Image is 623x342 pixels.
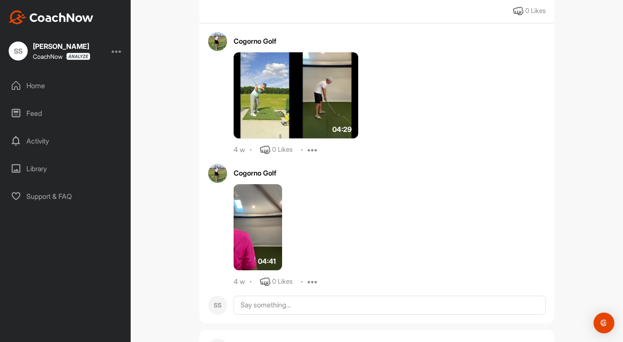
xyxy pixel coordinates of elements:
div: 4 w [234,146,245,154]
div: CoachNow [33,53,90,60]
span: 04:29 [332,124,352,134]
div: SS [208,296,227,315]
img: avatar [208,164,227,183]
div: 0 Likes [525,6,546,16]
div: 4 w [234,278,245,286]
img: media [234,184,282,271]
div: [PERSON_NAME] [33,43,90,50]
div: SS [9,42,28,61]
div: Open Intercom Messenger [594,313,614,333]
span: 04:41 [258,256,276,266]
div: Feed [5,102,127,124]
img: CoachNow [9,10,93,24]
div: Library [5,158,127,179]
img: CoachNow analyze [66,53,90,60]
div: Cogorno Golf [234,36,546,46]
div: Home [5,75,127,96]
div: 0 Likes [272,145,292,155]
img: media [234,52,358,139]
div: Cogorno Golf [234,168,546,178]
img: avatar [208,32,227,51]
div: Support & FAQ [5,185,127,207]
div: 0 Likes [272,277,292,287]
div: Activity [5,130,127,152]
